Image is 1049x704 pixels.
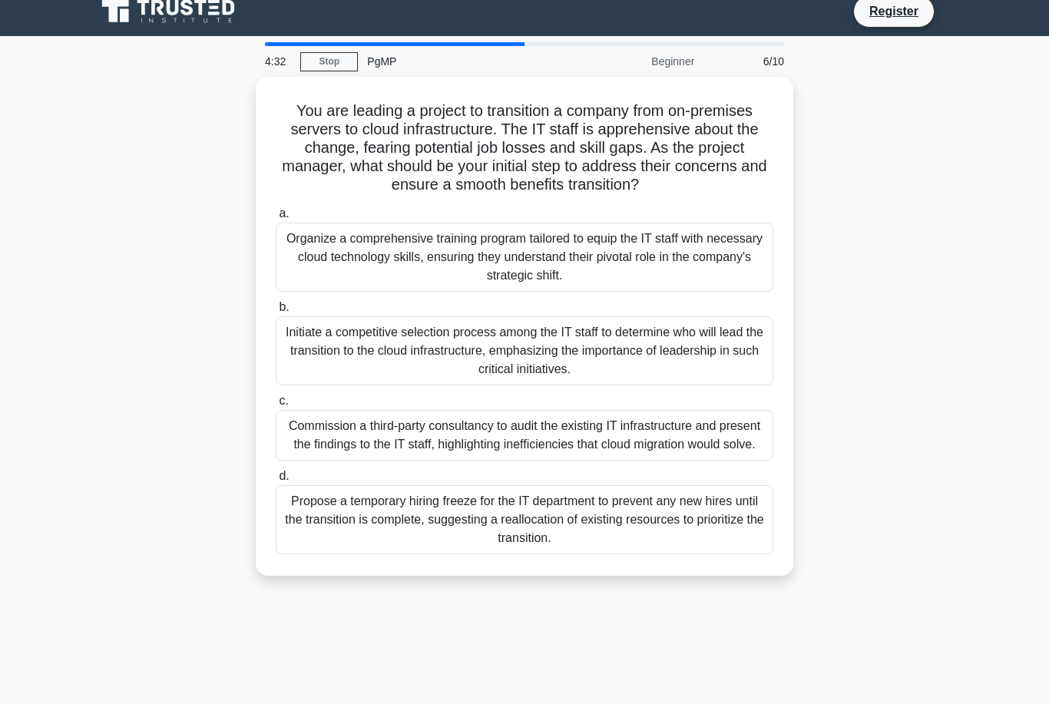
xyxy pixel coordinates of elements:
div: 6/10 [703,46,793,77]
div: Commission a third-party consultancy to audit the existing IT infrastructure and present the find... [276,410,773,461]
span: d. [279,469,289,482]
div: Beginner [569,46,703,77]
span: a. [279,207,289,220]
h5: You are leading a project to transition a company from on-premises servers to cloud infrastructur... [274,101,775,195]
a: Stop [300,52,358,71]
div: Initiate a competitive selection process among the IT staff to determine who will lead the transi... [276,316,773,385]
span: b. [279,300,289,313]
div: Organize a comprehensive training program tailored to equip the IT staff with necessary cloud tec... [276,223,773,292]
a: Register [860,2,928,21]
div: Propose a temporary hiring freeze for the IT department to prevent any new hires until the transi... [276,485,773,554]
div: 4:32 [256,46,300,77]
span: c. [279,394,288,407]
div: PgMP [358,46,569,77]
